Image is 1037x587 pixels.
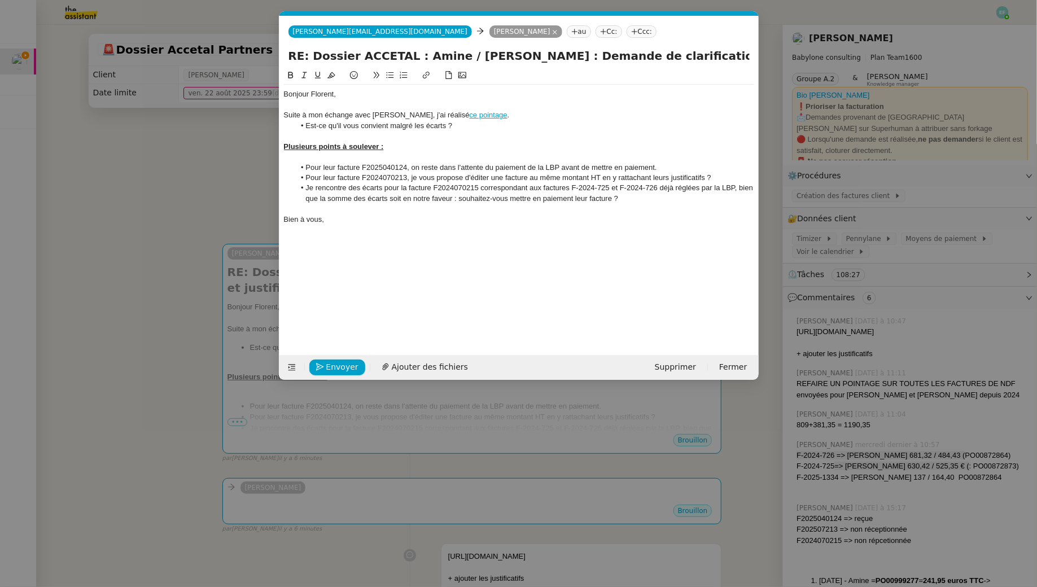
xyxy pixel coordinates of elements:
[326,361,358,374] span: Envoyer
[295,173,754,183] li: Pour leur facture F2024070213, je vous propose d'éditer une facture au même montant HT en y ratta...
[375,360,475,375] button: Ajouter des fichiers
[295,121,754,131] li: Est-ce qu'il vous convient malgré les écarts ?
[470,111,507,119] a: ce pointage
[284,110,754,120] div: Suite à mon échange avec [PERSON_NAME], j'ai réalisé .
[284,89,754,99] div: Bonjour Florent,
[627,25,657,38] nz-tag: Ccc:
[489,25,562,38] nz-tag: [PERSON_NAME]
[655,361,696,374] span: Supprimer
[567,25,591,38] nz-tag: au
[648,360,703,375] button: Supprimer
[293,28,468,36] span: [PERSON_NAME][EMAIL_ADDRESS][DOMAIN_NAME]
[288,47,750,64] input: Subject
[309,360,365,375] button: Envoyer
[719,361,747,374] span: Fermer
[712,360,754,375] button: Fermer
[392,361,468,374] span: Ajouter des fichiers
[284,142,384,151] u: Plusieurs points à soulever :
[284,214,754,225] div: Bien à vous,
[596,25,622,38] nz-tag: Cc:
[295,163,754,173] li: Pour leur facture F2025040124, on reste dans l'attente du paiement de la LBP avant de mettre en p...
[295,183,754,204] li: Je rencontre des écarts pour la facture F2024070215 correspondant aux factures F-2024-725 et F-20...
